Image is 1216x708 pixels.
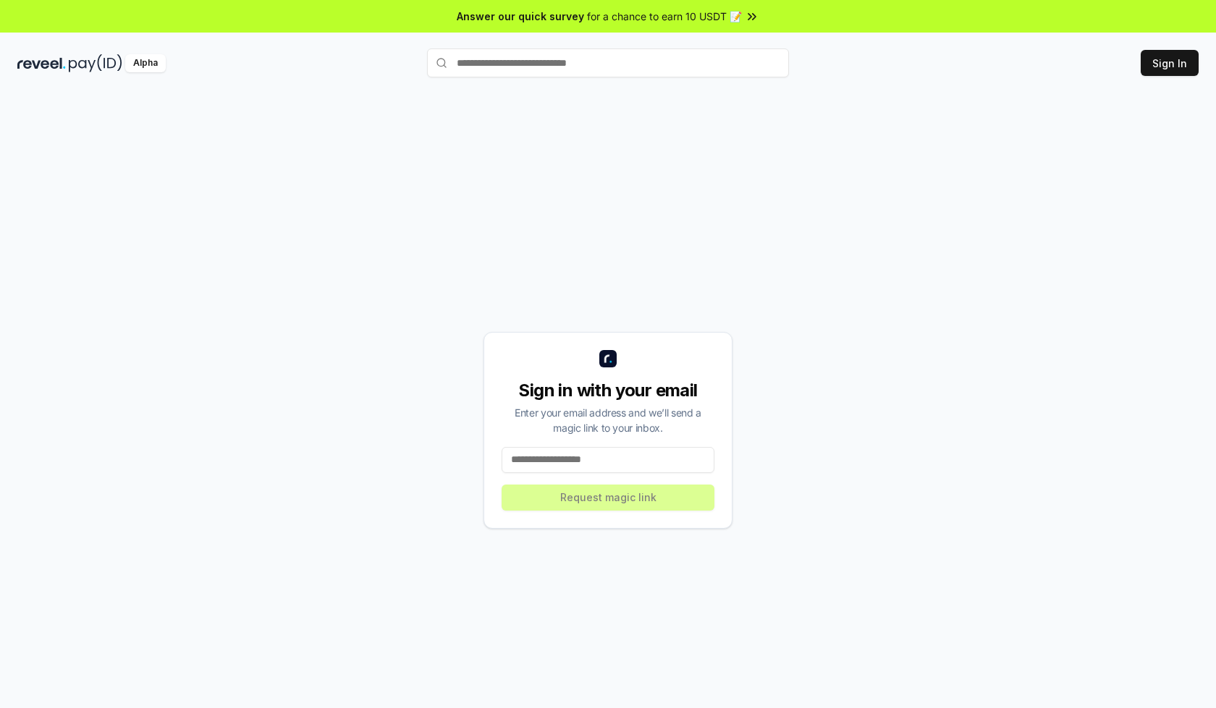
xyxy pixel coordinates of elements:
[587,9,742,24] span: for a chance to earn 10 USDT 📝
[502,379,714,402] div: Sign in with your email
[457,9,584,24] span: Answer our quick survey
[69,54,122,72] img: pay_id
[17,54,66,72] img: reveel_dark
[599,350,617,367] img: logo_small
[125,54,166,72] div: Alpha
[502,405,714,435] div: Enter your email address and we’ll send a magic link to your inbox.
[1141,50,1199,76] button: Sign In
